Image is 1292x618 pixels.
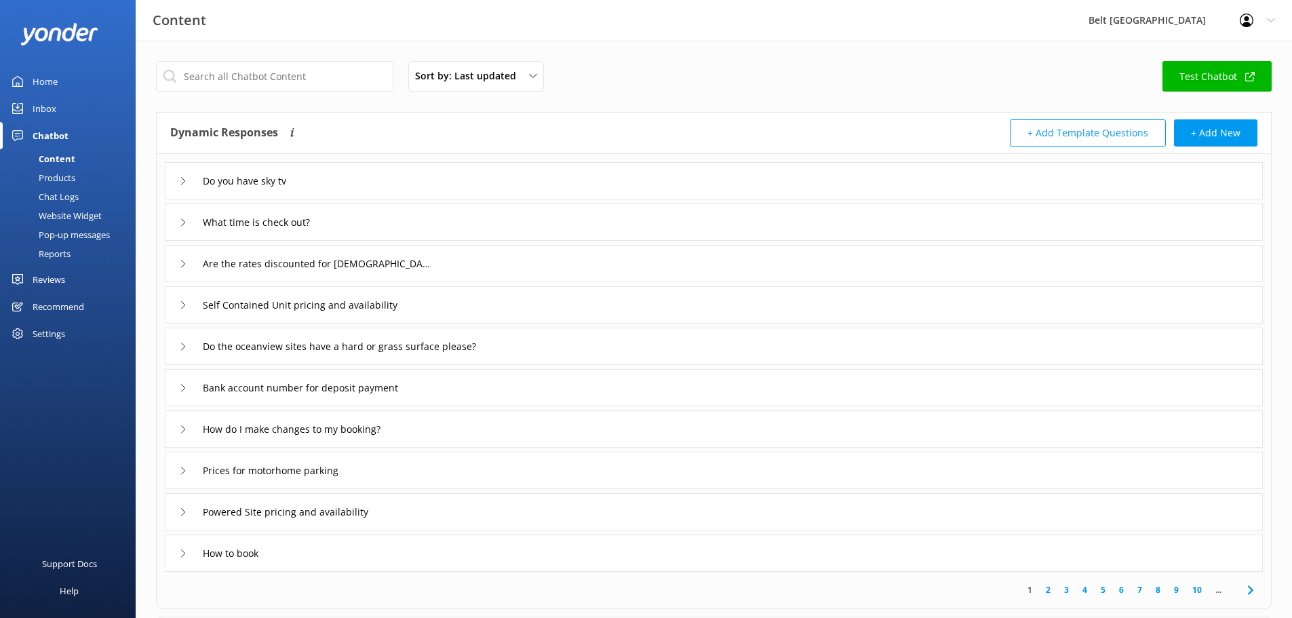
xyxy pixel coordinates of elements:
a: Pop-up messages [8,225,136,244]
a: Products [8,168,136,187]
div: Settings [33,320,65,347]
img: yonder-white-logo.png [20,23,98,45]
div: Recommend [33,293,84,320]
div: Content [8,149,75,168]
div: Pop-up messages [8,225,110,244]
a: 7 [1131,583,1149,596]
h4: Dynamic Responses [170,119,278,147]
span: ... [1209,583,1228,596]
a: 2 [1039,583,1057,596]
div: Website Widget [8,206,102,225]
a: 1 [1021,583,1039,596]
a: Reports [8,244,136,263]
button: + Add Template Questions [1010,119,1166,147]
a: 5 [1094,583,1112,596]
div: Support Docs [42,550,97,577]
a: Test Chatbot [1162,61,1272,92]
a: 6 [1112,583,1131,596]
h3: Content [153,9,206,31]
div: Inbox [33,95,56,122]
a: 10 [1186,583,1209,596]
a: Website Widget [8,206,136,225]
a: 9 [1167,583,1186,596]
a: 4 [1076,583,1094,596]
div: Products [8,168,75,187]
input: Search all Chatbot Content [156,61,393,92]
a: Content [8,149,136,168]
div: Home [33,68,58,95]
button: + Add New [1174,119,1257,147]
a: 3 [1057,583,1076,596]
div: Chat Logs [8,187,79,206]
div: Reviews [33,266,65,293]
a: 8 [1149,583,1167,596]
span: Sort by: Last updated [415,69,524,83]
a: Chat Logs [8,187,136,206]
div: Chatbot [33,122,68,149]
div: Help [60,577,79,604]
div: Reports [8,244,71,263]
